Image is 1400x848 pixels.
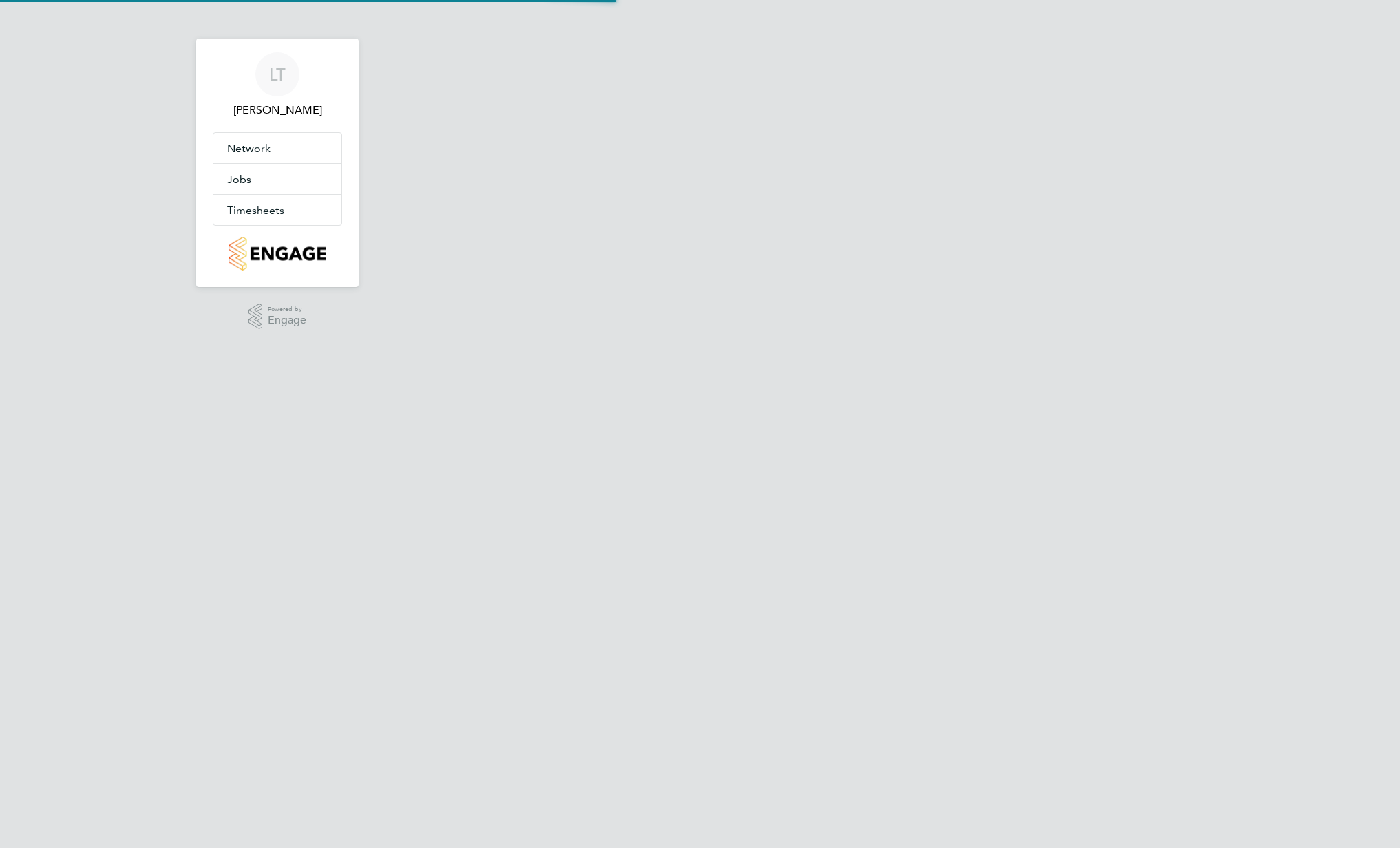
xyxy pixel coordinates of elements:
[213,52,342,118] a: LT[PERSON_NAME]
[268,304,306,315] span: Powered by
[229,237,326,271] img: countryside-properties-logo-retina.png
[196,39,359,287] nav: Main navigation
[213,195,341,225] button: Timesheets
[213,133,341,163] button: Network
[248,304,307,330] a: Powered byEngage
[213,102,342,118] span: Lewis Tucker
[227,142,271,155] span: Network
[268,315,306,326] span: Engage
[269,65,286,83] span: LT
[227,173,251,186] span: Jobs
[213,164,341,194] button: Jobs
[227,204,284,217] span: Timesheets
[213,237,342,271] a: Go to home page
